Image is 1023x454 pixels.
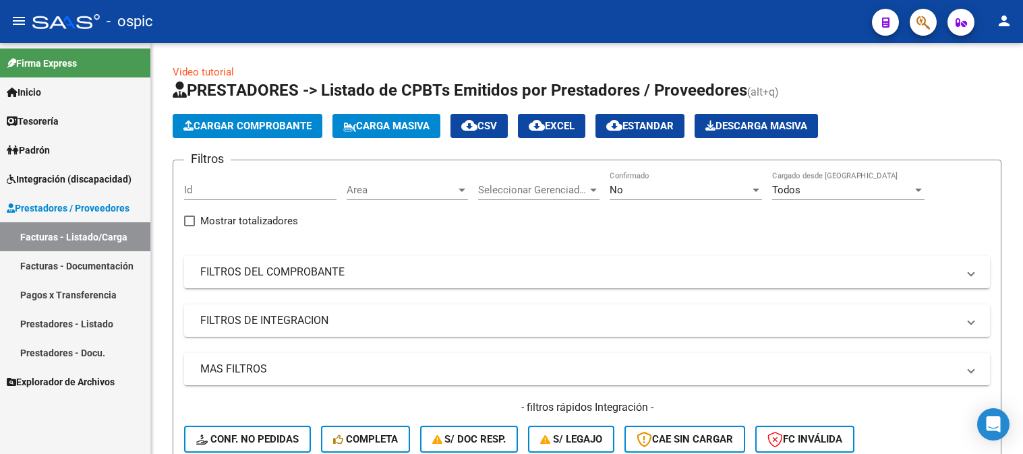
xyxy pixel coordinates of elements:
button: CSV [450,114,508,138]
span: Seleccionar Gerenciador [478,184,587,196]
span: Completa [333,433,398,445]
span: Todos [772,184,800,196]
span: - ospic [107,7,153,36]
h4: - filtros rápidos Integración - [184,400,990,415]
mat-icon: cloud_download [461,117,477,133]
mat-expansion-panel-header: FILTROS DE INTEGRACION [184,304,990,337]
button: EXCEL [518,114,585,138]
button: CAE SIN CARGAR [624,426,745,453]
span: PRESTADORES -> Listado de CPBTs Emitidos por Prestadores / Proveedores [173,81,747,100]
span: Explorador de Archivos [7,375,115,389]
span: (alt+q) [747,86,779,98]
span: Estandar [606,120,674,132]
mat-expansion-panel-header: MAS FILTROS [184,353,990,385]
span: CSV [461,120,497,132]
mat-panel-title: FILTROS DE INTEGRACION [200,313,958,328]
button: S/ legajo [528,426,614,453]
mat-panel-title: FILTROS DEL COMPROBANTE [200,265,958,280]
span: Inicio [7,85,41,100]
button: Conf. no pedidas [184,426,311,453]
div: Open Intercom Messenger [977,408,1010,441]
button: S/ Doc Resp. [420,426,519,453]
span: No [610,184,623,196]
h3: Filtros [184,150,231,168]
button: Descarga Masiva [695,114,818,138]
button: Cargar Comprobante [173,114,322,138]
button: Estandar [595,114,684,138]
button: FC Inválida [755,426,854,453]
button: Carga Masiva [332,114,440,138]
mat-icon: cloud_download [529,117,545,133]
button: Completa [321,426,410,453]
app-download-masive: Descarga masiva de comprobantes (adjuntos) [695,114,818,138]
mat-icon: cloud_download [606,117,622,133]
span: Tesorería [7,114,59,129]
span: Prestadores / Proveedores [7,201,129,216]
span: Descarga Masiva [705,120,807,132]
span: FC Inválida [767,433,842,445]
span: Padrón [7,143,50,158]
span: S/ legajo [540,433,602,445]
span: Conf. no pedidas [196,433,299,445]
span: Firma Express [7,56,77,71]
span: Area [347,184,456,196]
mat-expansion-panel-header: FILTROS DEL COMPROBANTE [184,256,990,288]
span: Cargar Comprobante [183,120,312,132]
span: Mostrar totalizadores [200,213,298,229]
span: Integración (discapacidad) [7,172,131,187]
mat-panel-title: MAS FILTROS [200,362,958,377]
mat-icon: menu [11,13,27,29]
mat-icon: person [996,13,1012,29]
span: Carga Masiva [343,120,430,132]
span: EXCEL [529,120,575,132]
span: S/ Doc Resp. [432,433,506,445]
span: CAE SIN CARGAR [637,433,733,445]
a: Video tutorial [173,66,234,78]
